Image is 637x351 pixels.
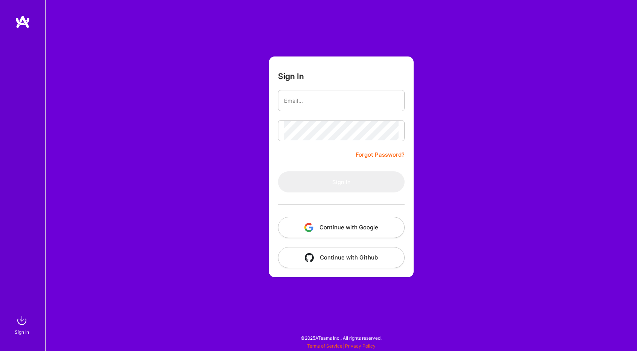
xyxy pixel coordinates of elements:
[307,343,342,349] a: Terms of Service
[16,313,29,336] a: sign inSign In
[14,313,29,328] img: sign in
[278,72,304,81] h3: Sign In
[15,328,29,336] div: Sign In
[278,171,405,192] button: Sign In
[305,253,314,262] img: icon
[356,150,405,159] a: Forgot Password?
[304,223,313,232] img: icon
[278,217,405,238] button: Continue with Google
[45,328,637,347] div: © 2025 ATeams Inc., All rights reserved.
[345,343,376,349] a: Privacy Policy
[278,247,405,268] button: Continue with Github
[284,91,399,110] input: Email...
[307,343,376,349] span: |
[15,15,30,29] img: logo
